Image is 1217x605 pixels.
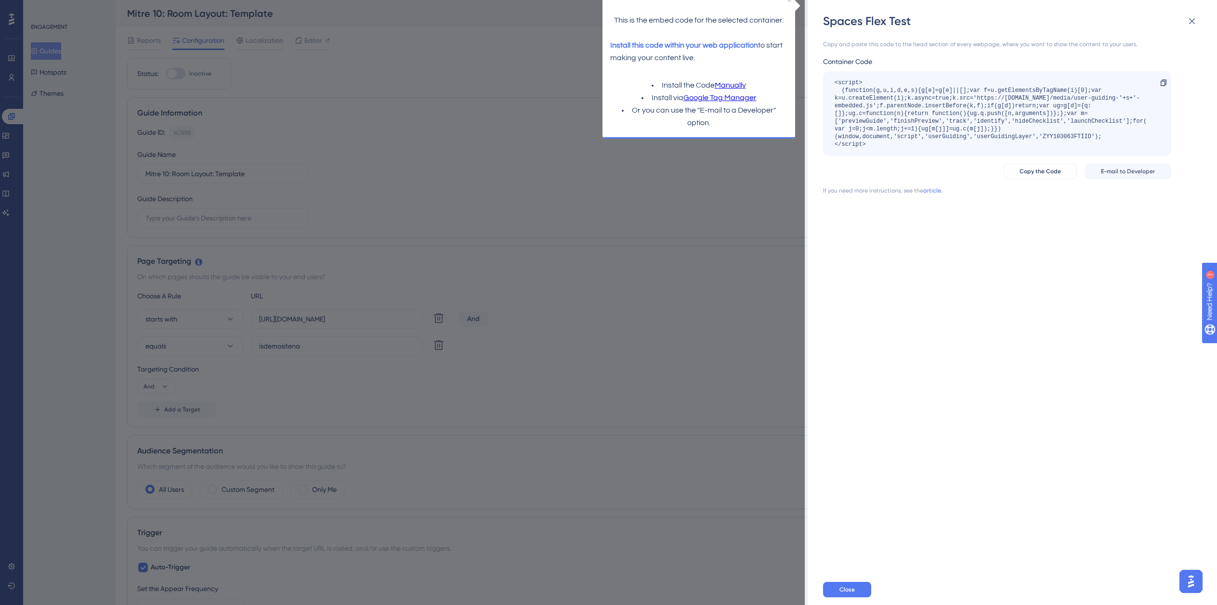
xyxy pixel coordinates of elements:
a: Google Tag Manager [91,107,164,120]
div: <script> (function(g,u,i,d,e,s){g[e]=g[e]||[];var f=u.getElementsByTagName(i)[0];var k=u.createEl... [835,79,1150,148]
a: article. [923,187,942,194]
span: Install this code within your web application [17,57,165,64]
a: Manually [122,95,153,107]
li: Install via [17,107,195,120]
span: Close [839,586,855,593]
button: E-mail to Developer [1085,164,1171,179]
button: Close [823,582,871,597]
span: Need Help? [23,2,60,14]
div: Copy and paste this code to the head section of every webpage, where you want to show the content... [823,40,1171,48]
iframe: UserGuiding AI Assistant Launcher [1177,567,1205,596]
div: 1 [67,5,70,13]
div: If you need more instructions, see the [823,187,923,194]
span: E-mail to Developer [1101,167,1155,175]
li: Install the Code [17,95,195,107]
p: This is the embed code for the selected container. [17,30,195,42]
div: Spaces Flex Test [823,13,1204,29]
button: Copy the Code [1004,164,1077,179]
p: to start making your content live. [17,55,195,80]
li: Or you can use the "E-mail to a Developer" option. [17,120,195,145]
div: Container Code [823,56,1171,67]
div: Close Preview [195,13,198,17]
span: Copy the Code [1020,167,1061,175]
